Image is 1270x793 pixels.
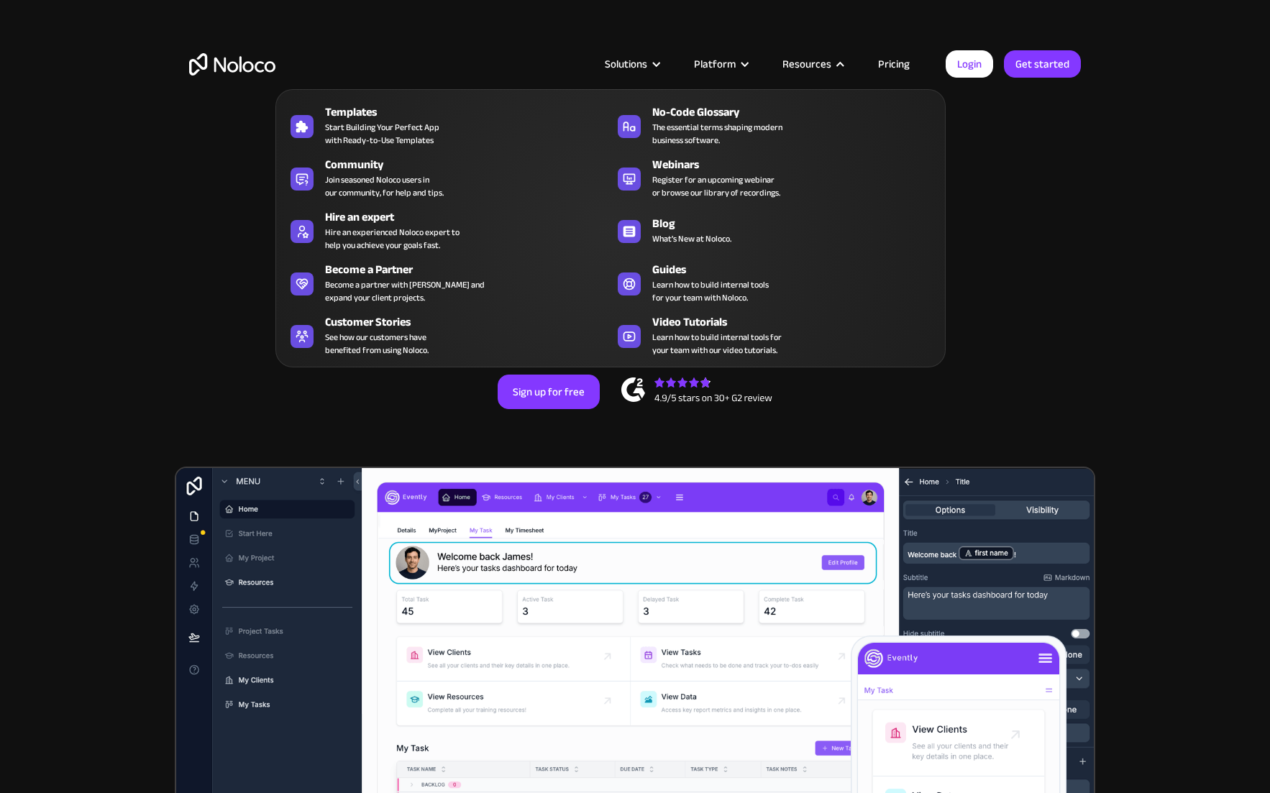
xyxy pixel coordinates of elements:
a: TemplatesStart Building Your Perfect Appwith Ready-to-Use Templates [283,101,611,150]
div: Solutions [605,55,647,73]
div: Hire an expert [325,208,617,226]
div: Customer Stories [325,313,617,331]
span: Learn how to build internal tools for your team with Noloco. [652,278,769,304]
div: Solutions [587,55,676,73]
h2: Business Apps for Teams [189,148,1081,263]
div: Platform [676,55,764,73]
span: Start Building Your Perfect App with Ready-to-Use Templates [325,121,439,147]
div: Community [325,156,617,173]
div: Hire an experienced Noloco expert to help you achieve your goals fast. [325,226,460,252]
span: Learn how to build internal tools for your team with our video tutorials. [652,331,782,357]
span: See how our customers have benefited from using Noloco. [325,331,429,357]
a: BlogWhat's New at Noloco. [611,206,938,255]
a: Pricing [860,55,928,73]
span: The essential terms shaping modern business software. [652,121,782,147]
a: Sign up for free [498,375,600,409]
div: Guides [652,261,944,278]
div: Resources [782,55,831,73]
span: What's New at Noloco. [652,232,731,245]
div: Blog [652,215,944,232]
a: CommunityJoin seasoned Noloco users inour community, for help and tips. [283,153,611,202]
span: Register for an upcoming webinar or browse our library of recordings. [652,173,780,199]
a: Become a PartnerBecome a partner with [PERSON_NAME] andexpand your client projects. [283,258,611,307]
span: Join seasoned Noloco users in our community, for help and tips. [325,173,444,199]
nav: Resources [275,69,946,367]
a: Hire an expertHire an experienced Noloco expert tohelp you achieve your goals fast. [283,206,611,255]
div: Become a partner with [PERSON_NAME] and expand your client projects. [325,278,485,304]
a: No-Code GlossaryThe essential terms shaping modernbusiness software. [611,101,938,150]
div: No-Code Glossary [652,104,944,121]
div: Become a Partner [325,261,617,278]
a: Customer StoriesSee how our customers havebenefited from using Noloco. [283,311,611,359]
a: home [189,53,275,75]
div: Resources [764,55,860,73]
div: Templates [325,104,617,121]
a: WebinarsRegister for an upcoming webinaror browse our library of recordings. [611,153,938,202]
a: Login [946,50,993,78]
a: Video TutorialsLearn how to build internal tools foryour team with our video tutorials. [611,311,938,359]
a: Get started [1004,50,1081,78]
div: Platform [694,55,736,73]
a: GuidesLearn how to build internal toolsfor your team with Noloco. [611,258,938,307]
div: Video Tutorials [652,313,944,331]
div: Webinars [652,156,944,173]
